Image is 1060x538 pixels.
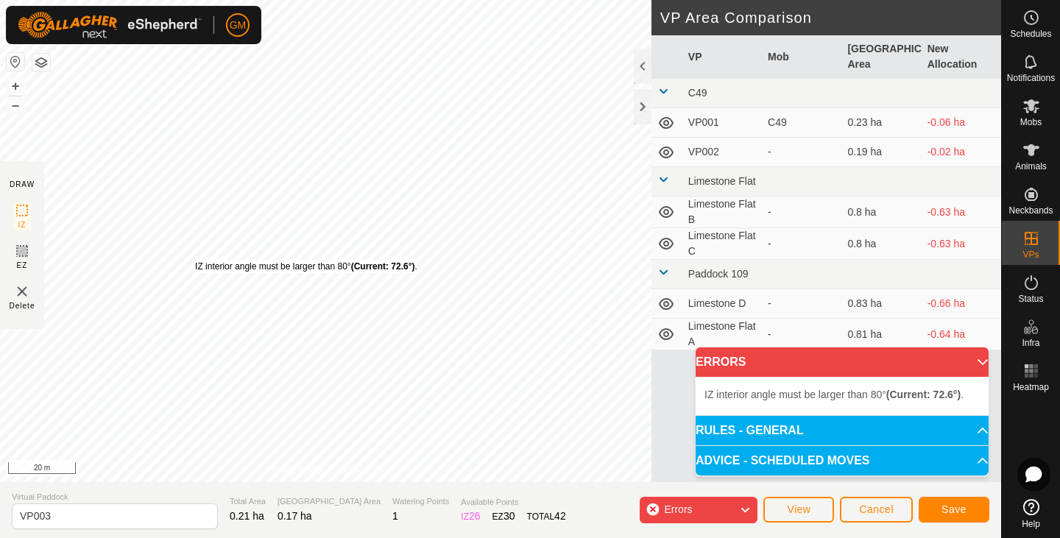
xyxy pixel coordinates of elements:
p-accordion-header: ERRORS [696,347,989,377]
button: – [7,96,24,114]
span: Mobs [1020,118,1042,127]
b: (Current: 72.6°) [886,389,961,400]
span: [GEOGRAPHIC_DATA] Area [278,495,381,508]
td: 0.81 ha [841,319,921,350]
td: -0.06 ha [922,108,1001,138]
button: Reset Map [7,53,24,71]
span: ERRORS [696,356,746,368]
span: Infra [1022,339,1039,347]
button: Save [919,497,989,523]
td: 0.23 ha [841,108,921,138]
th: VP [682,35,762,79]
div: TOTAL [527,509,566,524]
div: - [768,144,835,160]
div: - [768,205,835,220]
th: [GEOGRAPHIC_DATA] Area [841,35,921,79]
span: Cancel [859,503,894,515]
span: 0.21 ha [230,510,264,522]
p-accordion-content: ERRORS [696,377,989,415]
td: -0.63 ha [922,197,1001,228]
td: 0.19 ha [841,138,921,167]
td: Limestone D [682,289,762,319]
span: RULES - GENERAL [696,425,804,436]
span: 26 [469,510,481,522]
b: (Current: 72.6°) [351,261,415,272]
td: 0.8 ha [841,228,921,260]
a: Privacy Policy [267,463,322,476]
p-accordion-header: RULES - GENERAL [696,416,989,445]
span: Status [1018,294,1043,303]
div: IZ interior angle must be larger than 80° . [195,260,417,273]
div: EZ [492,509,515,524]
th: New Allocation [922,35,1001,79]
span: Available Points [461,496,565,509]
p-accordion-header: ADVICE - SCHEDULED MOVES [696,446,989,475]
td: -0.63 ha [922,228,1001,260]
span: IZ [18,219,26,230]
h2: VP Area Comparison [660,9,1001,26]
div: - [768,327,835,342]
span: Watering Points [392,495,449,508]
td: -0.64 ha [922,319,1001,350]
span: 30 [504,510,515,522]
img: VP [13,283,31,300]
button: View [763,497,834,523]
span: Help [1022,520,1040,528]
span: Paddock 109 [688,268,749,280]
span: 1 [392,510,398,522]
span: Schedules [1010,29,1051,38]
td: Limestone Flat C [682,228,762,260]
span: Neckbands [1008,206,1053,215]
div: - [768,296,835,311]
td: 0.83 ha [841,289,921,319]
span: EZ [17,260,28,271]
div: DRAW [10,179,35,190]
span: Virtual Paddock [12,491,218,503]
span: GM [230,18,247,33]
span: Limestone Flat [688,175,756,187]
th: Mob [762,35,841,79]
span: VPs [1022,250,1039,259]
span: 0.17 ha [278,510,312,522]
td: Limestone Flat A [682,319,762,350]
span: Animals [1015,162,1047,171]
div: IZ [461,509,480,524]
td: VP002 [682,138,762,167]
td: VP001 [682,108,762,138]
span: Notifications [1007,74,1055,82]
td: -0.02 ha [922,138,1001,167]
span: Total Area [230,495,266,508]
span: C49 [688,87,707,99]
img: Gallagher Logo [18,12,202,38]
td: 0.8 ha [841,197,921,228]
div: C49 [768,115,835,130]
span: 42 [554,510,566,522]
span: Delete [10,300,35,311]
span: Errors [664,503,692,515]
span: Save [941,503,967,515]
a: Contact Us [340,463,384,476]
a: Help [1002,493,1060,534]
button: Cancel [840,497,913,523]
span: ADVICE - SCHEDULED MOVES [696,455,869,467]
td: -0.66 ha [922,289,1001,319]
td: Limestone Flat B [682,197,762,228]
span: View [787,503,810,515]
span: Heatmap [1013,383,1049,392]
button: + [7,77,24,95]
span: IZ interior angle must be larger than 80° . [704,389,964,400]
button: Map Layers [32,54,50,71]
div: - [768,236,835,252]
